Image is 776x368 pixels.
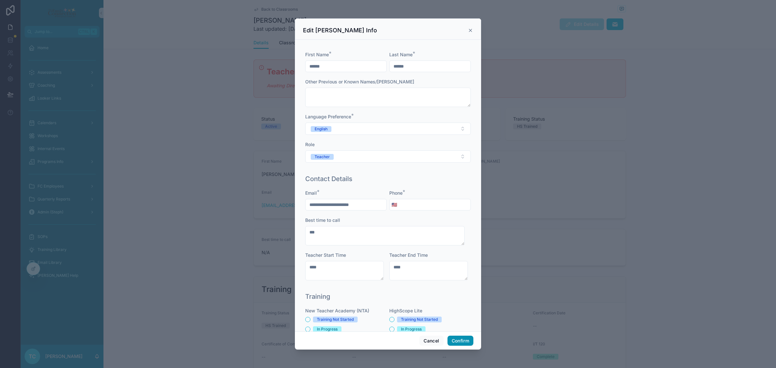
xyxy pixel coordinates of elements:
[317,326,338,332] div: In Progress
[392,201,397,208] span: 🇺🇸
[315,154,330,160] div: Teacher
[305,114,351,119] span: Language Preference
[401,326,422,332] div: In Progress
[311,153,334,160] button: Unselect TEACHER
[305,252,346,258] span: Teacher Start Time
[305,292,330,301] h1: Training
[389,190,403,196] span: Phone
[305,150,471,163] button: Select Button
[303,27,377,34] h3: Edit [PERSON_NAME] Info
[389,308,422,313] span: HighScope Lite
[317,317,354,322] div: Training Not Started
[389,252,428,258] span: Teacher End Time
[401,317,438,322] div: Training Not Started
[419,336,443,346] button: Cancel
[315,126,328,132] div: English
[305,308,369,313] span: New Teacher Academy (NTA)
[305,217,340,223] span: Best time to call
[389,52,413,57] span: Last Name
[305,142,315,147] span: Role
[305,174,352,183] h1: Contact Details
[305,52,329,57] span: First Name
[390,199,399,211] button: Select Button
[305,190,317,196] span: Email
[305,79,414,84] span: Other Previous or Known Names/[PERSON_NAME]
[447,336,473,346] button: Confirm
[305,123,471,135] button: Select Button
